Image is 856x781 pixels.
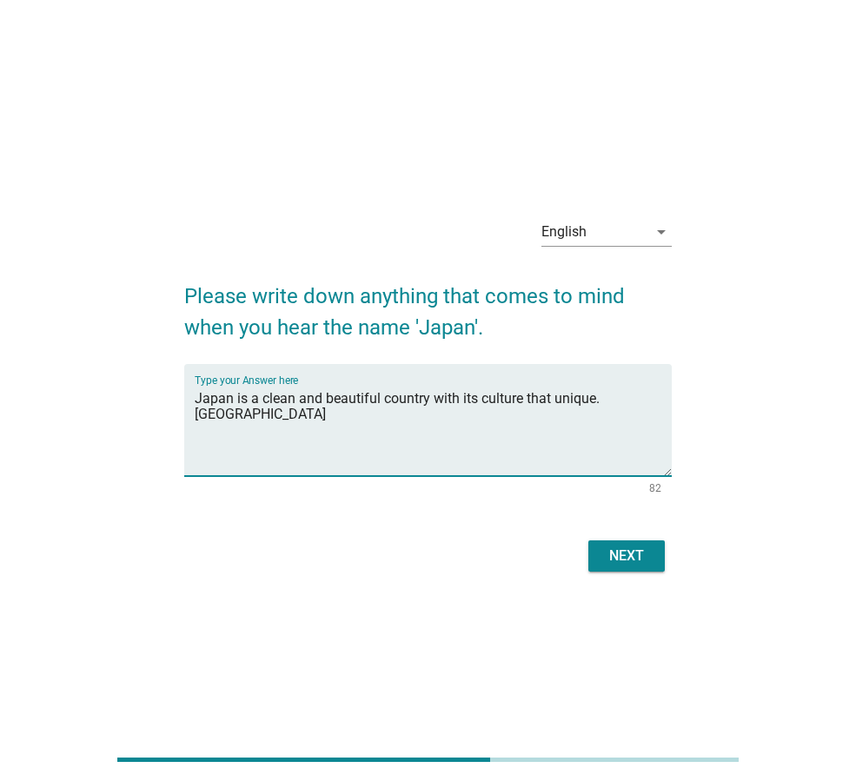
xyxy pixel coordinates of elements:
[649,483,661,493] div: 82
[651,222,672,242] i: arrow_drop_down
[602,546,651,566] div: Next
[541,224,587,240] div: English
[588,540,665,572] button: Next
[184,263,672,343] h2: Please write down anything that comes to mind when you hear the name 'Japan'.
[195,385,672,476] textarea: Type your Answer here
